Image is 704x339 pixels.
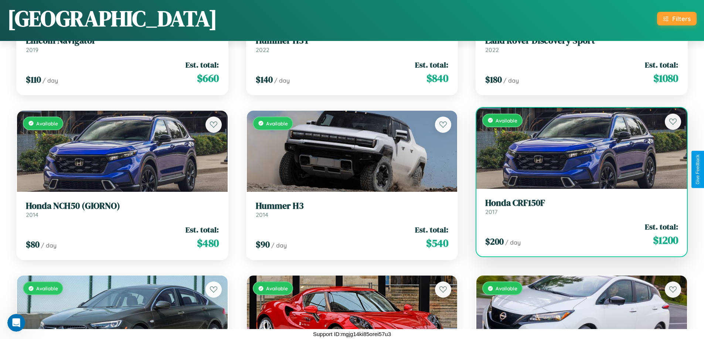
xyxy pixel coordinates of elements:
a: Lincoln Navigator2019 [26,35,219,53]
span: $ 1080 [653,71,678,86]
span: Est. total: [645,59,678,70]
span: Est. total: [415,59,448,70]
h1: [GEOGRAPHIC_DATA] [7,3,217,34]
a: Hummer H32014 [256,201,449,219]
span: / day [505,239,521,246]
span: / day [274,77,290,84]
div: Give Feedback [695,155,700,184]
span: 2019 [26,46,38,53]
span: Est. total: [186,224,219,235]
h3: Honda CRF150F [485,198,678,208]
span: Available [266,120,288,127]
span: $ 80 [26,238,40,250]
h3: Lincoln Navigator [26,35,219,46]
button: Filters [657,12,697,25]
h3: Honda NCH50 (GIORNO) [26,201,219,211]
a: Land Rover Discovery Sport2022 [485,35,678,53]
span: 2014 [256,211,268,218]
iframe: Intercom live chat [7,314,25,332]
a: Hummer H3T2022 [256,35,449,53]
span: 2022 [485,46,499,53]
span: Available [36,285,58,291]
div: Filters [672,15,691,23]
p: Support ID: mgjg14ki85orei57u3 [313,329,391,339]
span: $ 540 [426,236,448,250]
span: $ 140 [256,73,273,86]
span: $ 200 [485,235,504,248]
span: / day [271,242,287,249]
h3: Land Rover Discovery Sport [485,35,678,46]
span: Est. total: [645,221,678,232]
h3: Hummer H3 [256,201,449,211]
span: Available [496,285,517,291]
span: $ 1200 [653,233,678,248]
span: $ 840 [426,71,448,86]
span: $ 480 [197,236,219,250]
span: $ 90 [256,238,270,250]
span: / day [42,77,58,84]
span: Available [496,117,517,124]
span: Est. total: [186,59,219,70]
span: / day [41,242,57,249]
span: $ 180 [485,73,502,86]
span: 2022 [256,46,269,53]
span: Est. total: [415,224,448,235]
span: 2017 [485,208,497,215]
span: $ 110 [26,73,41,86]
h3: Hummer H3T [256,35,449,46]
span: 2014 [26,211,38,218]
a: Honda CRF150F2017 [485,198,678,216]
span: Available [266,285,288,291]
span: $ 660 [197,71,219,86]
a: Honda NCH50 (GIORNO)2014 [26,201,219,219]
span: / day [503,77,519,84]
span: Available [36,120,58,127]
